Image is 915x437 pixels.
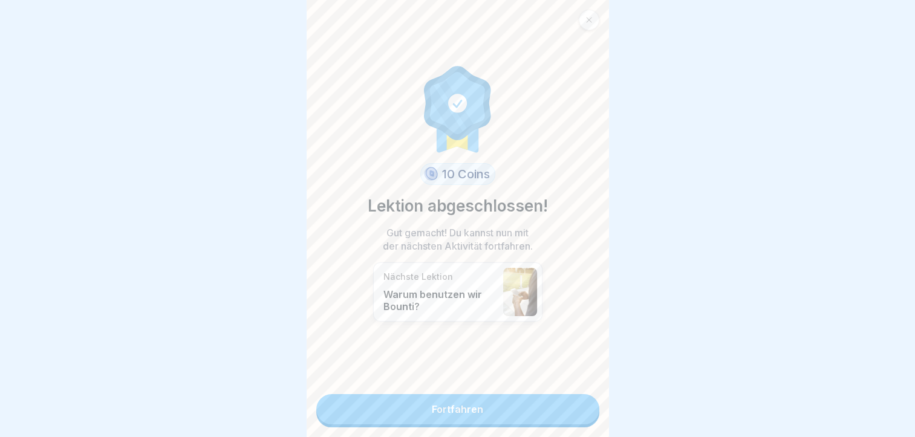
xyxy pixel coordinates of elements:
[368,195,548,218] p: Lektion abgeschlossen!
[422,165,440,183] img: coin.svg
[417,63,498,154] img: completion.svg
[383,288,497,312] p: Warum benutzen wir Bounti?
[420,163,495,185] div: 10 Coins
[316,394,599,424] a: Fortfahren
[383,271,497,282] p: Nächste Lektion
[379,226,536,253] p: Gut gemacht! Du kannst nun mit der nächsten Aktivität fortfahren.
